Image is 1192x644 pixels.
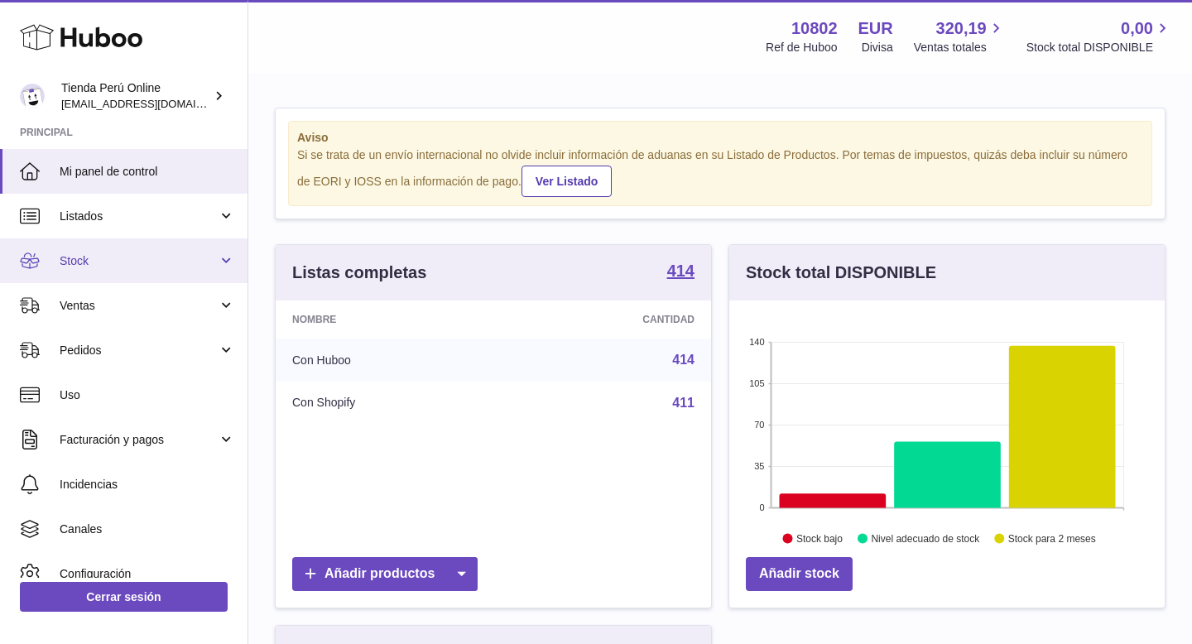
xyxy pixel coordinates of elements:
div: Tienda Perú Online [61,80,210,112]
span: Uso [60,387,235,403]
h3: Listas completas [292,262,426,284]
span: Canales [60,521,235,537]
td: Con Shopify [276,382,507,425]
h3: Stock total DISPONIBLE [746,262,936,284]
img: contacto@tiendaperuonline.com [20,84,45,108]
span: [EMAIL_ADDRESS][DOMAIN_NAME] [61,97,243,110]
a: 320,19 Ventas totales [914,17,1006,55]
text: 70 [754,420,764,430]
div: Ref de Huboo [766,40,837,55]
span: Pedidos [60,343,218,358]
th: Cantidad [507,300,711,339]
span: Incidencias [60,477,235,493]
strong: EUR [858,17,893,40]
span: Configuración [60,566,235,582]
a: 414 [667,262,695,282]
span: 0,00 [1121,17,1153,40]
span: Facturación y pagos [60,432,218,448]
a: 414 [672,353,695,367]
span: Ventas [60,298,218,314]
a: 411 [672,396,695,410]
a: Añadir stock [746,557,853,591]
td: Con Huboo [276,339,507,382]
text: Stock bajo [796,532,843,544]
a: Cerrar sesión [20,582,228,612]
a: Añadir productos [292,557,478,591]
div: Divisa [862,40,893,55]
text: 35 [754,461,764,471]
strong: Aviso [297,130,1143,146]
strong: 10802 [791,17,838,40]
text: 0 [759,502,764,512]
span: Listados [60,209,218,224]
div: Si se trata de un envío internacional no olvide incluir información de aduanas en su Listado de P... [297,147,1143,197]
th: Nombre [276,300,507,339]
span: 320,19 [936,17,987,40]
span: Stock total DISPONIBLE [1026,40,1172,55]
a: Ver Listado [521,166,612,197]
text: Nivel adecuado de stock [871,532,980,544]
span: Stock [60,253,218,269]
text: Stock para 2 meses [1008,532,1096,544]
text: 140 [749,337,764,347]
span: Ventas totales [914,40,1006,55]
strong: 414 [667,262,695,279]
span: Mi panel de control [60,164,235,180]
text: 105 [749,378,764,388]
a: 0,00 Stock total DISPONIBLE [1026,17,1172,55]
